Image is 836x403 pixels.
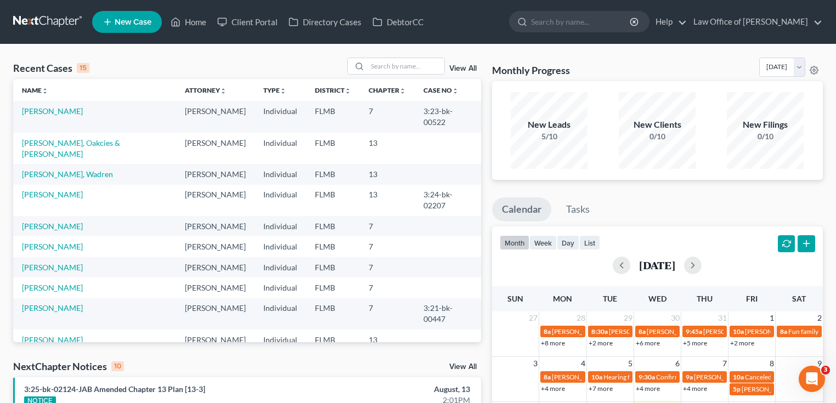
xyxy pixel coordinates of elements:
[500,235,529,250] button: month
[511,131,588,142] div: 5/10
[688,12,822,32] a: Law Office of [PERSON_NAME]
[636,339,660,347] a: +6 more
[255,298,306,330] td: Individual
[580,357,586,370] span: 4
[648,294,666,303] span: Wed
[22,242,83,251] a: [PERSON_NAME]
[792,294,806,303] span: Sat
[369,86,406,94] a: Chapterunfold_more
[528,311,539,325] span: 27
[591,327,608,336] span: 8:30a
[579,235,600,250] button: list
[639,259,675,271] h2: [DATE]
[306,185,360,216] td: FLMB
[553,294,572,303] span: Mon
[77,63,89,73] div: 15
[742,385,833,393] span: [PERSON_NAME] 8576155620
[650,12,687,32] a: Help
[609,327,720,336] span: [PERSON_NAME] [PHONE_NUMBER]
[306,101,360,132] td: FLMB
[165,12,212,32] a: Home
[176,216,255,236] td: [PERSON_NAME]
[22,335,83,344] a: [PERSON_NAME]
[13,61,89,75] div: Recent Cases
[360,185,415,216] td: 13
[552,327,663,336] span: [PERSON_NAME] [PHONE_NUMBER]
[220,88,227,94] i: unfold_more
[799,366,825,392] iframe: Intercom live chat
[544,373,551,381] span: 8a
[176,277,255,298] td: [PERSON_NAME]
[22,138,120,158] a: [PERSON_NAME], Oakcies & [PERSON_NAME]
[306,298,360,330] td: FLMB
[360,236,415,257] td: 7
[733,327,744,336] span: 10a
[42,88,48,94] i: unfold_more
[360,101,415,132] td: 7
[544,327,551,336] span: 8a
[727,131,804,142] div: 0/10
[733,385,741,393] span: 5p
[22,303,83,313] a: [PERSON_NAME]
[557,235,579,250] button: day
[306,133,360,164] td: FLMB
[452,88,459,94] i: unfold_more
[730,339,754,347] a: +2 more
[415,185,481,216] td: 3:24-bk-02207
[255,133,306,164] td: Individual
[532,357,539,370] span: 3
[507,294,523,303] span: Sun
[176,101,255,132] td: [PERSON_NAME]
[449,65,477,72] a: View All
[255,236,306,257] td: Individual
[306,236,360,257] td: FLMB
[816,357,823,370] span: 9
[541,384,565,393] a: +4 more
[360,298,415,330] td: 7
[360,164,415,184] td: 13
[360,330,415,350] td: 13
[283,12,367,32] a: Directory Cases
[780,327,787,336] span: 8a
[745,373,826,381] span: Canceled: [PERSON_NAME]
[619,131,696,142] div: 0/10
[22,263,83,272] a: [PERSON_NAME]
[639,373,655,381] span: 9:30a
[619,118,696,131] div: New Clients
[492,197,551,222] a: Calendar
[176,133,255,164] td: [PERSON_NAME]
[306,216,360,236] td: FLMB
[529,235,557,250] button: week
[185,86,227,94] a: Attorneyunfold_more
[686,373,693,381] span: 9a
[816,311,823,325] span: 2
[255,216,306,236] td: Individual
[674,357,681,370] span: 6
[212,12,283,32] a: Client Portal
[492,64,570,77] h3: Monthly Progress
[694,373,805,381] span: [PERSON_NAME] [PHONE_NUMBER]
[24,384,205,394] a: 3:25-bk-02124-JAB Amended Chapter 13 Plan [13-3]
[769,311,775,325] span: 1
[670,311,681,325] span: 30
[647,327,698,336] span: [PERSON_NAME]
[423,86,459,94] a: Case Nounfold_more
[111,361,124,371] div: 10
[176,257,255,277] td: [PERSON_NAME]
[360,277,415,298] td: 7
[399,88,406,94] i: unfold_more
[306,330,360,350] td: FLMB
[263,86,286,94] a: Typeunfold_more
[13,360,124,373] div: NextChapter Notices
[315,86,351,94] a: Districtunfold_more
[255,164,306,184] td: Individual
[306,277,360,298] td: FLMB
[556,197,600,222] a: Tasks
[733,373,744,381] span: 10a
[367,12,429,32] a: DebtorCC
[22,169,113,179] a: [PERSON_NAME], Wadren
[176,236,255,257] td: [PERSON_NAME]
[769,357,775,370] span: 8
[22,283,83,292] a: [PERSON_NAME]
[449,363,477,371] a: View All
